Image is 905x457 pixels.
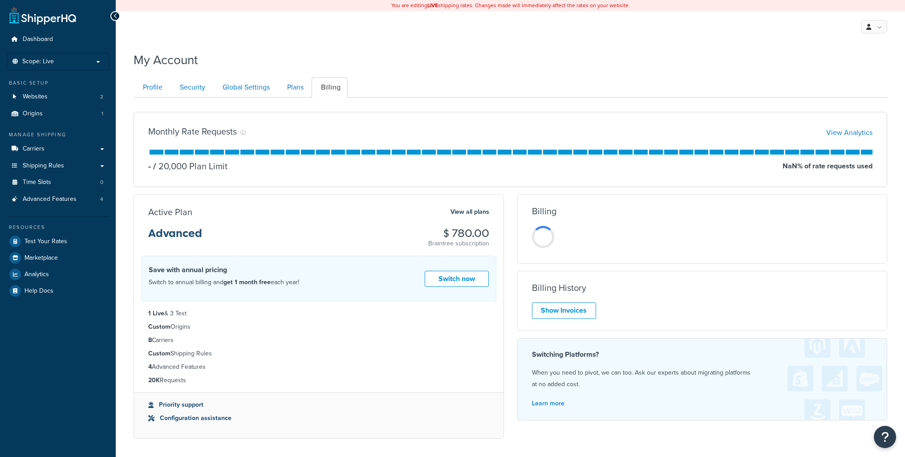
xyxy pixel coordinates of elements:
[7,266,109,282] a: Analytics
[7,174,109,191] a: Time Slots 0
[532,399,564,408] a: Learn more
[24,287,53,295] span: Help Docs
[783,160,873,172] p: NaN % of rate requests used
[148,349,170,358] strong: Custom
[23,179,51,186] span: Time Slots
[134,78,170,98] a: Profile
[23,162,64,170] span: Shipping Rules
[312,78,348,98] a: Billing
[7,106,109,122] li: Origins
[23,110,43,118] span: Origins
[278,78,311,98] a: Plans
[223,277,271,287] strong: get 1 month free
[532,302,596,319] a: Show Invoices
[101,110,103,118] span: 1
[428,228,489,239] h3: $ 780.00
[100,179,103,186] span: 0
[148,362,152,371] strong: 4
[826,127,873,138] a: View Analytics
[7,131,109,139] div: Manage Shipping
[7,89,109,105] li: Websites
[148,335,489,345] li: Carriers
[9,7,76,24] a: ShipperHQ Home
[148,309,489,318] li: & 3 Test
[427,1,438,9] b: LIVE
[428,239,489,248] p: Braintree subscription
[148,375,489,385] li: Requests
[148,375,160,385] strong: 20K
[7,79,109,87] div: Basic Setup
[23,196,77,203] span: Advanced Features
[148,207,192,217] h3: Active Plan
[7,191,109,208] li: Advanced Features
[148,322,170,331] strong: Custom
[148,228,202,246] h3: Advanced
[148,400,489,410] li: Priority support
[7,283,109,299] a: Help Docs
[23,36,53,43] span: Dashboard
[7,158,109,174] a: Shipping Rules
[7,106,109,122] a: Origins 1
[7,224,109,231] div: Resources
[7,250,109,266] a: Marketplace
[7,89,109,105] a: Websites 2
[532,283,586,293] h3: Billing History
[148,309,164,318] strong: 1 Live
[151,160,227,172] p: 20,000 Plan Limit
[24,238,67,245] span: Test Your Rates
[7,174,109,191] li: Time Slots
[148,349,489,359] li: Shipping Rules
[450,206,489,218] a: View all plans
[425,271,489,287] a: Switch now
[149,277,299,288] p: Switch to annual billing and each year!
[22,58,54,65] span: Scope: Live
[874,426,896,448] button: Open Resource Center
[148,322,489,332] li: Origins
[148,126,237,136] h3: Monthly Rate Requests
[7,31,109,48] a: Dashboard
[148,335,152,345] strong: 8
[24,254,58,262] span: Marketplace
[532,349,873,360] h4: Switching Platforms?
[170,78,212,98] a: Security
[7,141,109,157] a: Carriers
[7,191,109,208] a: Advanced Features 4
[153,159,156,173] span: /
[7,233,109,249] a: Test Your Rates
[148,413,489,423] li: Configuration assistance
[23,145,45,153] span: Carriers
[23,93,48,101] span: Websites
[148,160,151,172] p: -
[148,362,489,372] li: Advanced Features
[134,51,198,69] h1: My Account
[149,265,299,275] h4: Save with annual pricing
[100,196,103,203] span: 4
[532,367,873,390] p: When you need to pivot, we can too. Ask our experts about migrating platforms at no added cost.
[532,206,556,216] h3: Billing
[213,78,277,98] a: Global Settings
[100,93,103,101] span: 2
[24,271,49,278] span: Analytics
